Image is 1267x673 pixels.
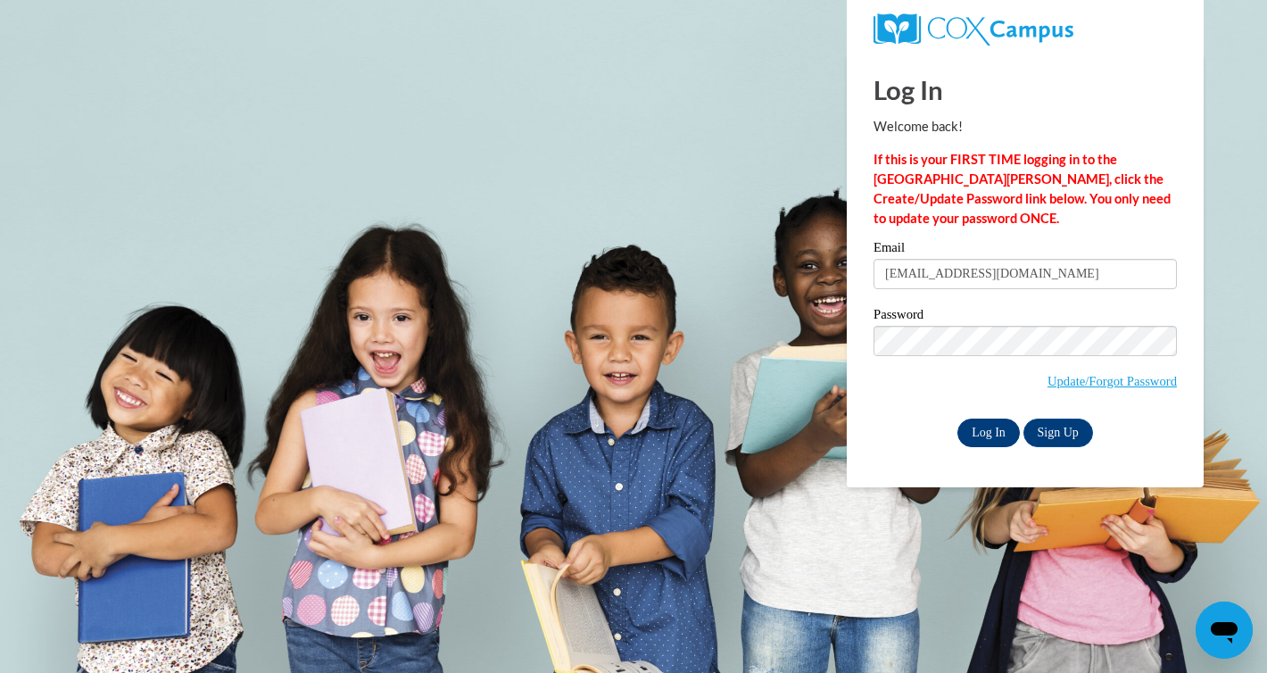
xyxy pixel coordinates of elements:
[874,152,1171,226] strong: If this is your FIRST TIME logging in to the [GEOGRAPHIC_DATA][PERSON_NAME], click the Create/Upd...
[874,117,1177,137] p: Welcome back!
[874,308,1177,326] label: Password
[874,13,1177,46] a: COX Campus
[1196,602,1253,659] iframe: Button to launch messaging window
[874,241,1177,259] label: Email
[1023,419,1093,447] a: Sign Up
[874,71,1177,108] h1: Log In
[957,419,1020,447] input: Log In
[1048,374,1177,388] a: Update/Forgot Password
[874,13,1073,46] img: COX Campus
